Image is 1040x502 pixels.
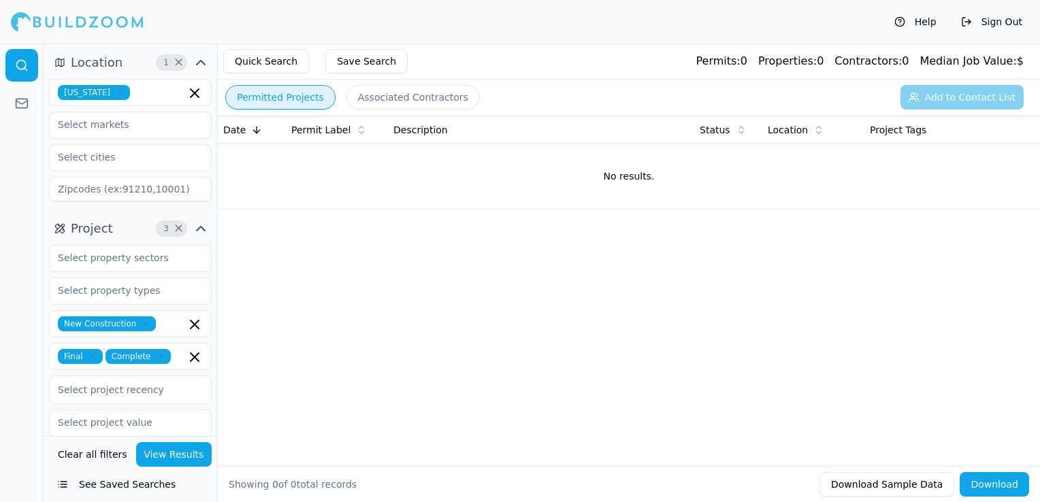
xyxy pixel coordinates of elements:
[174,59,184,66] span: Clear Location filters
[159,222,173,235] span: 3
[920,53,1024,69] div: $
[920,54,1016,67] span: Median Job Value:
[700,123,730,137] span: Status
[50,278,194,303] input: Select property types
[50,112,194,137] input: Select markets
[291,123,351,137] span: Permit Label
[954,11,1029,33] button: Sign Out
[819,472,954,497] button: Download Sample Data
[58,316,156,331] span: New Construction
[768,123,808,137] span: Location
[49,472,212,497] button: See Saved Searches
[834,53,909,69] div: 0
[174,225,184,232] span: Clear Project filters
[758,53,824,69] div: 0
[58,349,103,364] span: Final
[325,49,408,73] button: Save Search
[50,246,194,270] input: Select property sectors
[758,54,817,67] span: Properties:
[229,478,357,491] div: Showing of total records
[54,442,131,467] button: Clear all filters
[49,52,212,73] button: Location1Clear Location filters
[272,479,278,490] span: 0
[888,11,943,33] button: Help
[346,85,480,110] button: Associated Contractors
[223,49,309,73] button: Quick Search
[58,85,130,100] span: [US_STATE]
[105,349,171,364] span: Complete
[71,219,113,238] span: Project
[71,53,123,72] span: Location
[834,54,902,67] span: Contractors:
[49,177,212,201] input: Zipcodes (ex:91210,10001)
[223,123,246,137] span: Date
[393,123,448,137] span: Description
[696,54,740,67] span: Permits:
[291,479,297,490] span: 0
[225,85,336,110] button: Permitted Projects
[136,442,212,467] button: View Results
[159,56,173,69] span: 1
[218,144,1040,209] td: No results.
[696,53,747,69] div: 0
[960,472,1029,497] button: Download
[50,410,194,435] input: Select project value
[870,123,926,137] span: Project Tags
[49,218,212,239] button: Project3Clear Project filters
[50,145,194,169] input: Select cities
